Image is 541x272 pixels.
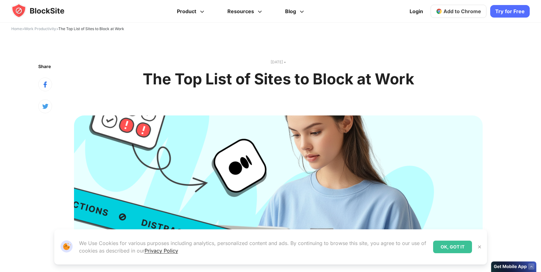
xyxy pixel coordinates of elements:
[145,248,178,254] a: Privacy Policy
[443,8,481,14] span: Add to Chrome
[24,26,56,31] a: Work Productivity
[38,64,51,69] text: Share
[58,26,124,31] span: The Top List of Sites to Block at Work
[477,244,482,249] img: Close
[11,26,22,31] a: Home
[74,115,483,247] img: The Top List of Sites to Block at Work
[475,243,484,251] button: Close
[433,241,472,253] div: OK, GOT IT
[11,3,77,18] img: blocksite-icon.5d769676.svg
[406,4,427,19] a: Login
[436,8,442,14] img: chrome-icon.svg
[490,5,530,18] a: Try for Free
[11,26,124,31] span: > >
[143,70,414,88] h1: The Top List of Sites to Block at Work
[431,5,486,18] a: Add to Chrome
[74,59,483,65] text: [DATE] •
[79,239,428,254] p: We Use Cookies for various purposes including analytics, personalized content and ads. By continu...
